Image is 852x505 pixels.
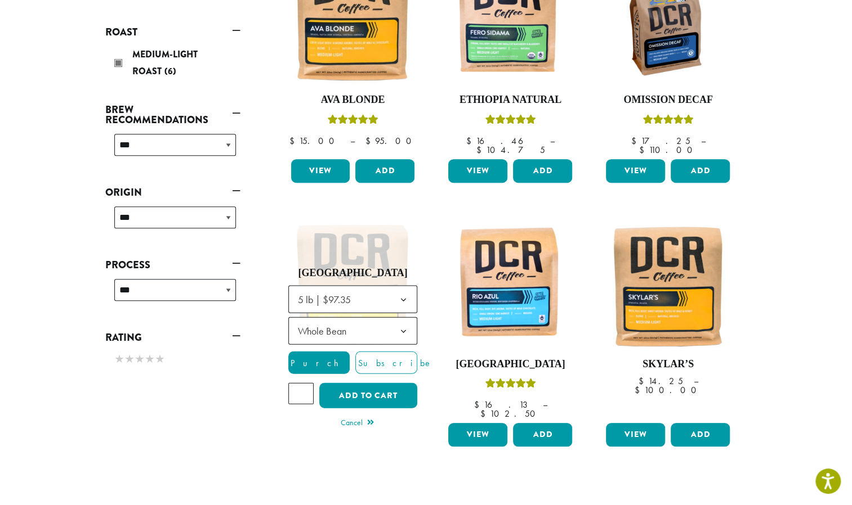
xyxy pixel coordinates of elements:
button: Add to cart [319,383,417,408]
a: Rated 5.00 out of 5 [288,220,418,456]
span: $ [476,144,485,156]
div: Rated 5.00 out of 5 [485,377,536,394]
span: Whole Bean [293,320,358,342]
h4: Ava Blonde [288,94,418,106]
input: Product quantity [288,383,314,404]
div: Rated 5.00 out of 5 [327,113,378,130]
span: $ [635,384,644,396]
span: ★ [114,351,124,367]
span: – [701,135,705,147]
h4: Omission Decaf [603,94,733,106]
span: 5 lb | $97.35 [298,293,351,306]
div: Process [105,274,240,314]
span: ★ [135,351,145,367]
span: $ [474,399,483,411]
a: Brew Recommendations [105,100,240,129]
span: 5 lb | $97.35 [293,288,362,310]
bdi: 17.25 [631,135,690,147]
a: Origin [105,183,240,202]
bdi: 16.46 [466,135,539,147]
span: $ [289,135,298,147]
span: $ [638,375,648,387]
span: Medium-Light Roast [132,48,198,78]
div: Rated 4.33 out of 5 [643,113,693,130]
h4: Ethiopia Natural [445,94,575,106]
h4: Skylar’s [603,358,733,371]
span: ★ [124,351,135,367]
bdi: 16.13 [474,399,532,411]
span: ★ [155,351,165,367]
div: Rating [105,347,240,373]
a: [GEOGRAPHIC_DATA]Rated 5.00 out of 5 [445,220,575,419]
a: View [606,159,665,183]
div: Brew Recommendations [105,129,240,169]
span: – [550,135,555,147]
span: 5 lb | $97.35 [288,286,418,313]
span: $ [365,135,374,147]
span: Whole Bean [298,324,346,337]
span: – [693,375,698,387]
a: View [448,423,507,447]
a: View [606,423,665,447]
h4: [GEOGRAPHIC_DATA] [445,358,575,371]
bdi: 100.00 [635,384,702,396]
div: Roast [105,42,240,87]
a: View [291,159,350,183]
div: Origin [105,202,240,242]
a: Rating [105,328,240,347]
button: Add [671,423,730,447]
span: $ [631,135,640,147]
span: $ [480,408,490,420]
span: – [350,135,354,147]
h4: [GEOGRAPHIC_DATA] [288,267,418,279]
bdi: 110.00 [639,144,697,156]
a: Roast [105,22,240,42]
bdi: 102.50 [480,408,541,420]
bdi: 104.75 [476,144,545,156]
span: ★ [145,351,155,367]
bdi: 14.25 [638,375,683,387]
span: Whole Bean [288,317,418,345]
bdi: 95.00 [365,135,416,147]
span: Subscribe [356,357,432,369]
span: $ [466,135,476,147]
img: DCR-Rio-Azul-Coffee-Bag-300x300.png [445,220,575,349]
span: Purchase [289,357,384,369]
span: – [542,399,547,411]
bdi: 15.00 [289,135,339,147]
button: Add [513,423,572,447]
a: View [448,159,507,183]
img: Skylars-12oz-300x300.jpg [603,220,733,349]
span: (6) [164,65,176,78]
a: Skylar’s [603,220,733,419]
div: Rated 5.00 out of 5 [485,113,536,130]
a: Cancel [341,416,374,431]
button: Add [355,159,414,183]
button: Add [671,159,730,183]
a: Process [105,255,240,274]
span: $ [639,144,648,156]
button: Add [513,159,572,183]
